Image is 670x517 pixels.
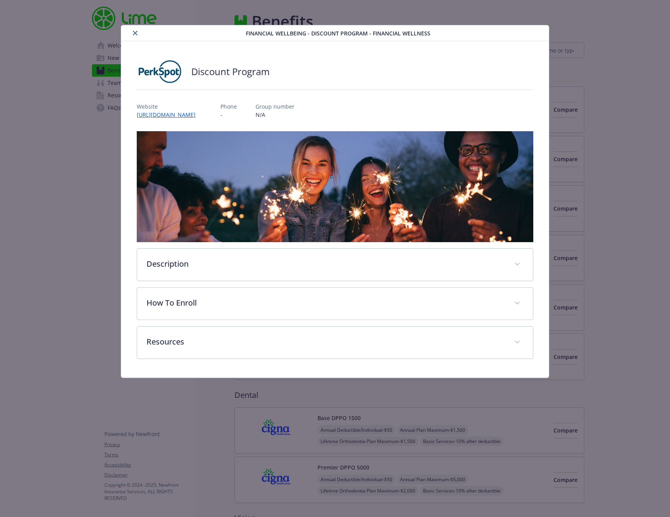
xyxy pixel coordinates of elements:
p: Website [137,102,202,111]
img: PerkSpot [137,60,183,83]
div: Description [137,249,533,281]
p: How To Enroll [146,297,505,309]
div: How To Enroll [137,288,533,320]
img: banner [137,131,534,242]
p: Phone [220,102,237,111]
p: Description [146,258,505,270]
p: - [220,111,237,119]
button: close [130,28,140,38]
span: Financial Wellbeing - Discount Program - Financial Wellness [246,29,430,37]
p: Resources [146,336,505,348]
h2: Discount Program [191,65,270,78]
a: [URL][DOMAIN_NAME] [137,111,202,118]
p: N/A [256,111,294,119]
div: details for plan Financial Wellbeing - Discount Program - Financial Wellness [67,25,603,378]
p: Group number [256,102,294,111]
div: Resources [137,327,533,359]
